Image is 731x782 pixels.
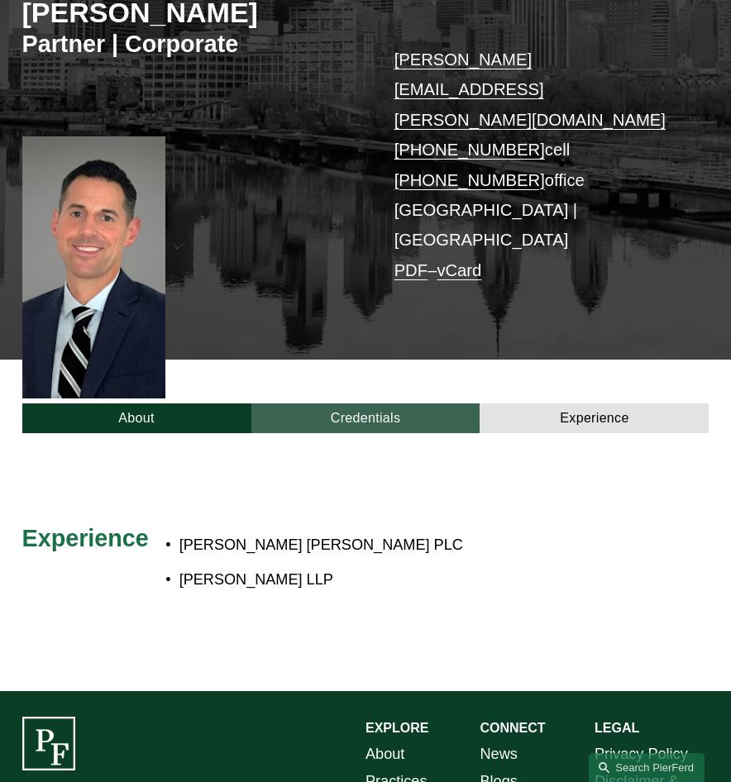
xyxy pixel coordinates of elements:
a: [PHONE_NUMBER] [394,171,545,189]
a: vCard [437,261,481,279]
strong: CONNECT [480,721,545,735]
a: Credentials [251,403,480,433]
a: News [480,741,517,768]
p: cell office [GEOGRAPHIC_DATA] | [GEOGRAPHIC_DATA] – [394,45,681,286]
p: [PERSON_NAME] LLP [179,566,623,594]
p: [PERSON_NAME] [PERSON_NAME] PLC [179,532,623,559]
a: Search this site [589,753,705,782]
strong: LEGAL [595,721,639,735]
a: Privacy Policy [595,741,688,768]
a: [PERSON_NAME][EMAIL_ADDRESS][PERSON_NAME][DOMAIN_NAME] [394,50,666,129]
a: [PHONE_NUMBER] [394,141,545,159]
span: Experience [22,525,149,551]
a: Experience [480,403,709,433]
h3: Partner | Corporate [22,30,366,60]
a: About [22,403,251,433]
a: PDF [394,261,428,279]
strong: EXPLORE [365,721,428,735]
a: About [365,741,404,768]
